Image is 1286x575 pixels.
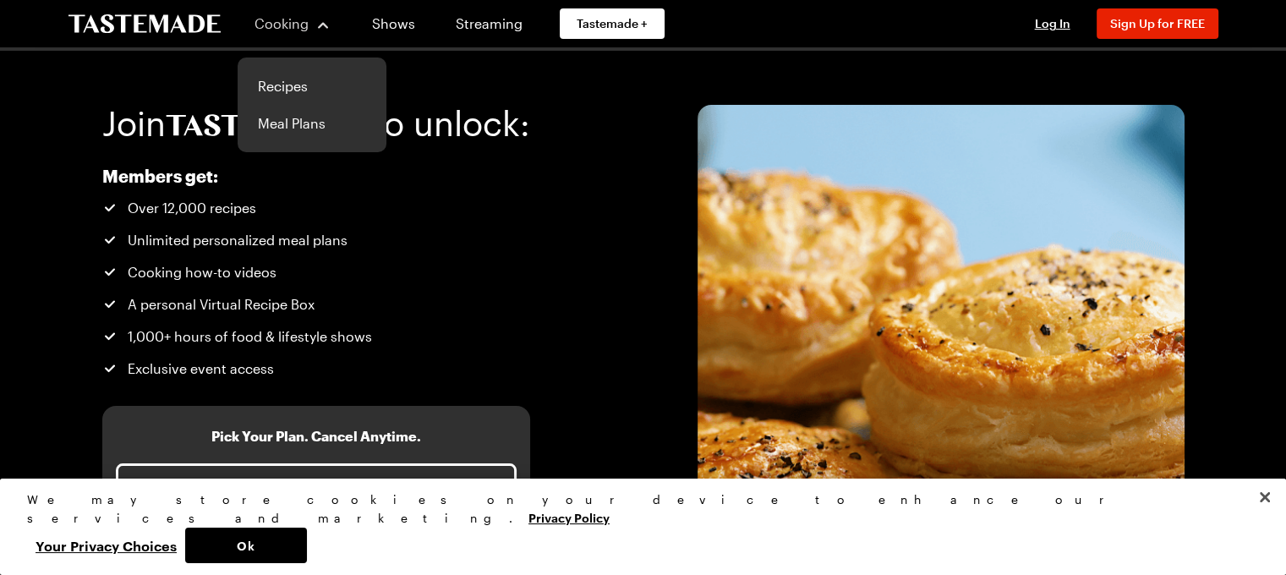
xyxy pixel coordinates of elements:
span: Sign Up for FREE [1110,16,1205,30]
span: Cooking how-to videos [128,262,276,282]
a: More information about your privacy, opens in a new tab [528,509,610,525]
button: Log In [1019,15,1086,32]
span: Exclusive event access [128,359,274,379]
button: Sign Up for FREE [1097,8,1218,39]
span: 1,000+ hours of food & lifestyle shows [128,326,372,347]
span: A personal Virtual Recipe Box [128,294,315,315]
a: To Tastemade Home Page [68,14,221,34]
ul: Tastemade+ Annual subscription benefits [102,198,481,379]
div: Privacy [27,490,1245,563]
span: Tastemade + [577,15,648,32]
span: Cooking [254,15,309,31]
h1: Join to unlock: [102,105,530,142]
div: We may store cookies on your device to enhance our services and marketing. [27,490,1245,528]
div: Cooking [238,57,386,152]
h3: Pick Your Plan. Cancel Anytime. [211,426,421,446]
a: Meal Plans [248,105,376,142]
button: Cooking [254,3,331,44]
button: Ok [185,528,307,563]
a: Tastemade + [560,8,665,39]
span: Over 12,000 recipes [128,198,256,218]
a: Recipes [248,68,376,105]
button: Your Privacy Choices [27,528,185,563]
span: Unlimited personalized meal plans [128,230,347,250]
span: Log In [1035,16,1070,30]
h2: Members get: [102,166,481,186]
button: Close [1246,479,1283,516]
